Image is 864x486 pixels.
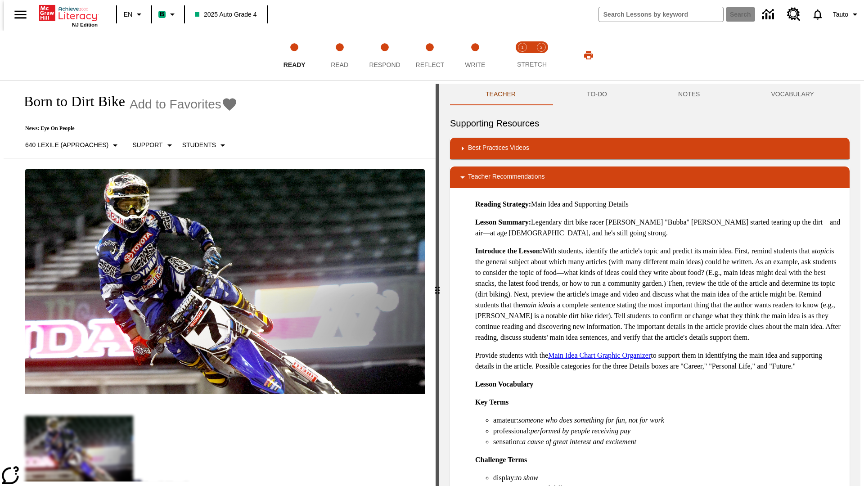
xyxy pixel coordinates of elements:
[14,93,125,110] h1: Born to Dirt Bike
[735,84,850,105] button: VOCABULARY
[599,7,723,22] input: search field
[331,61,348,68] span: Read
[130,96,238,112] button: Add to Favorites - Born to Dirt Bike
[468,143,529,154] p: Best Practices Videos
[72,22,98,27] span: NJ Edition
[475,247,542,255] strong: Introduce the Lesson:
[475,398,508,406] strong: Key Terms
[155,6,181,22] button: Boost Class color is mint green. Change class color
[475,200,531,208] strong: Reading Strategy:
[518,416,664,424] em: someone who does something for fun, not for work
[359,31,411,80] button: Respond step 3 of 5
[450,84,850,105] div: Instructional Panel Tabs
[574,47,603,63] button: Print
[313,31,365,80] button: Read step 2 of 5
[25,140,108,150] p: 640 Lexile (Approaches)
[132,140,162,150] p: Support
[517,61,547,68] span: STRETCH
[4,84,436,481] div: reading
[124,10,132,19] span: EN
[522,301,551,309] em: main idea
[450,166,850,188] div: Teacher Recommendations
[129,137,178,153] button: Scaffolds, Support
[450,84,551,105] button: Teacher
[160,9,164,20] span: B
[439,84,860,486] div: activity
[449,31,501,80] button: Write step 5 of 5
[493,426,842,436] li: professional:
[540,45,542,49] text: 2
[416,61,445,68] span: Reflect
[369,61,400,68] span: Respond
[522,438,636,445] em: a cause of great interest and excitement
[465,61,485,68] span: Write
[806,3,829,26] a: Notifications
[450,138,850,159] div: Best Practices Videos
[475,218,531,226] strong: Lesson Summary:
[493,415,842,426] li: amateur:
[815,247,829,255] em: topic
[475,456,527,463] strong: Challenge Terms
[179,137,232,153] button: Select Student
[757,2,782,27] a: Data Center
[782,2,806,27] a: Resource Center, Will open in new tab
[475,246,842,343] p: With students, identify the article's topic and predict its main idea. First, remind students tha...
[195,10,257,19] span: 2025 Auto Grade 4
[39,3,98,27] div: Home
[531,427,630,435] em: performed by people receiving pay
[283,61,306,68] span: Ready
[22,137,124,153] button: Select Lexile, 640 Lexile (Approaches)
[521,45,523,49] text: 1
[25,169,425,394] img: Motocross racer James Stewart flies through the air on his dirt bike.
[436,84,439,486] div: Press Enter or Spacebar and then press right and left arrow keys to move the slider
[528,31,554,80] button: Stretch Respond step 2 of 2
[475,217,842,238] p: Legendary dirt bike racer [PERSON_NAME] "Bubba" [PERSON_NAME] started tearing up the dirt—and air...
[468,172,544,183] p: Teacher Recommendations
[7,1,34,28] button: Open side menu
[493,436,842,447] li: sensation:
[182,140,216,150] p: Students
[404,31,456,80] button: Reflect step 4 of 5
[493,472,842,483] li: display:
[475,350,842,372] p: Provide students with the to support them in identifying the main idea and supporting details in ...
[120,6,148,22] button: Language: EN, Select a language
[551,84,643,105] button: TO-DO
[516,474,538,481] em: to show
[548,351,651,359] a: Main Idea Chart Graphic Organizer
[829,6,864,22] button: Profile/Settings
[130,97,221,112] span: Add to Favorites
[268,31,320,80] button: Ready step 1 of 5
[450,116,850,130] h6: Supporting Resources
[475,380,533,388] strong: Lesson Vocabulary
[833,10,848,19] span: Tauto
[643,84,735,105] button: NOTES
[14,125,238,132] p: News: Eye On People
[475,199,842,210] p: Main Idea and Supporting Details
[509,31,535,80] button: Stretch Read step 1 of 2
